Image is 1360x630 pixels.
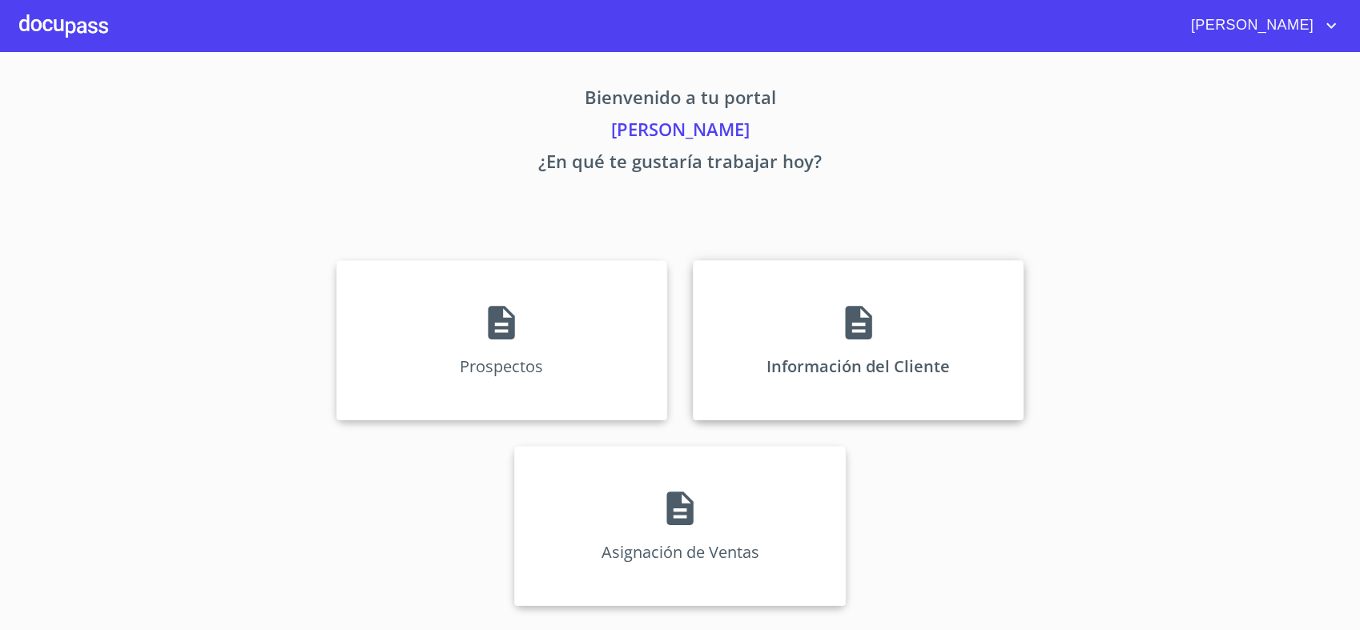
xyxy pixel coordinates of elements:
[767,355,950,377] p: Información del Cliente
[601,541,758,563] p: Asignación de Ventas
[460,355,543,377] p: Prospectos
[187,84,1173,116] p: Bienvenido a tu portal
[187,116,1173,148] p: [PERSON_NAME]
[1179,13,1322,38] span: [PERSON_NAME]
[1179,13,1341,38] button: account of current user
[187,148,1173,180] p: ¿En qué te gustaría trabajar hoy?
